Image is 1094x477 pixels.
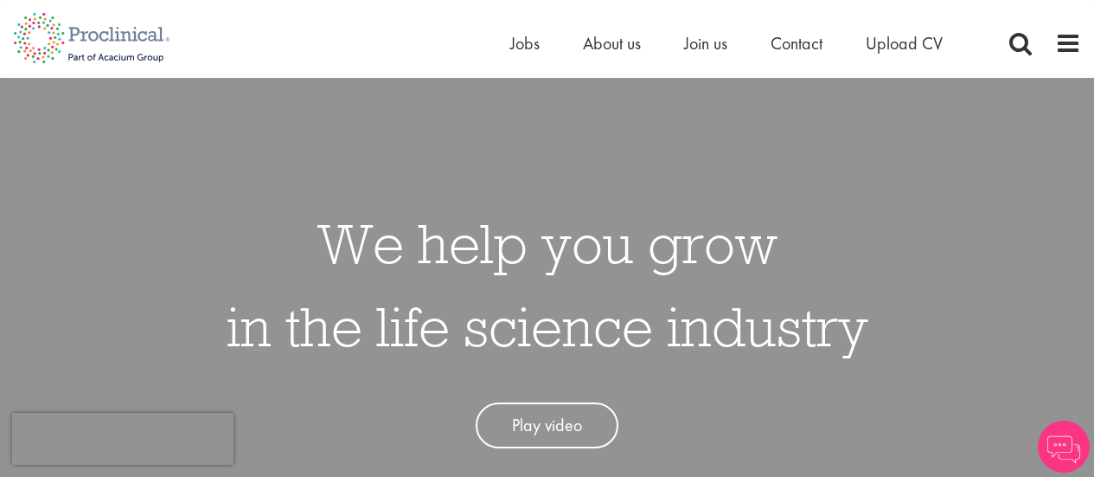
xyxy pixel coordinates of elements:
[476,403,618,448] a: Play video
[866,32,943,55] a: Upload CV
[583,32,641,55] a: About us
[771,32,822,55] a: Contact
[510,32,540,55] a: Jobs
[684,32,727,55] a: Join us
[227,202,868,368] h1: We help you grow in the life science industry
[1038,421,1090,473] img: Chatbot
